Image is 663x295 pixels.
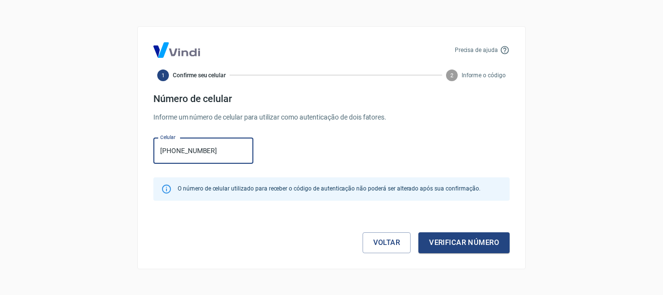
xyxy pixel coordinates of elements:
[462,71,506,80] span: Informe o código
[162,72,165,78] text: 1
[153,93,510,104] h4: Número de celular
[160,134,176,141] label: Celular
[153,112,510,122] p: Informe um número de celular para utilizar como autenticação de dois fatores.
[153,42,200,58] img: Logo Vind
[173,71,226,80] span: Confirme seu celular
[450,72,453,78] text: 2
[363,232,411,253] a: Voltar
[418,232,510,253] button: Verificar número
[178,180,480,198] div: O número de celular utilizado para receber o código de autenticação não poderá ser alterado após ...
[455,46,498,54] p: Precisa de ajuda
